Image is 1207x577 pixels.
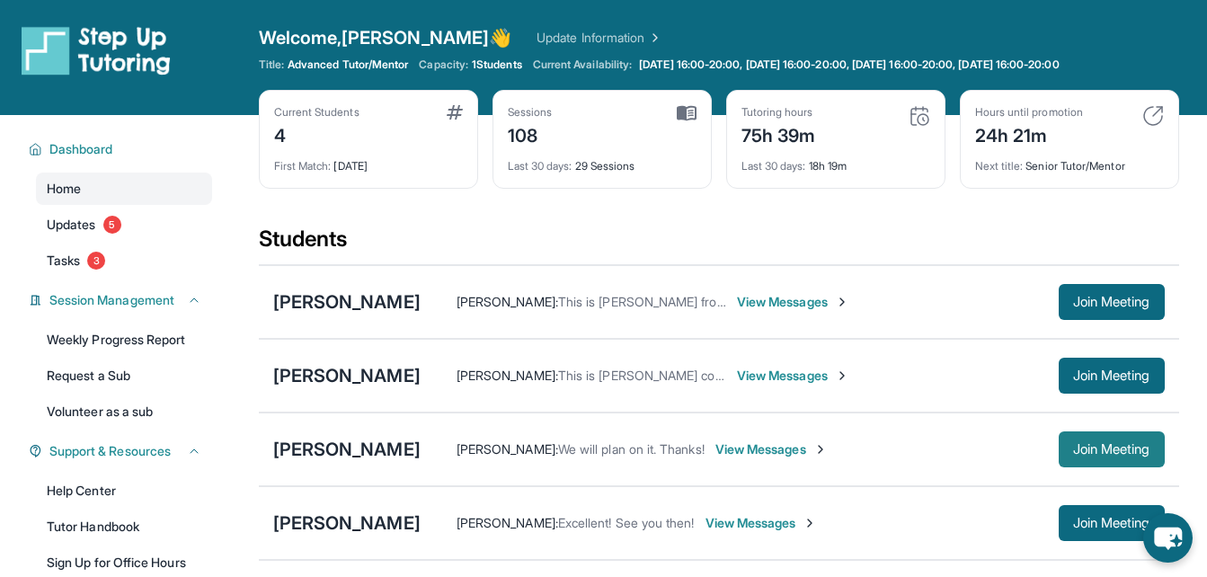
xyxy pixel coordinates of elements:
span: Session Management [49,291,174,309]
img: logo [22,25,171,75]
a: Tutor Handbook [36,510,212,543]
img: Chevron-Right [835,368,849,383]
a: [DATE] 16:00-20:00, [DATE] 16:00-20:00, [DATE] 16:00-20:00, [DATE] 16:00-20:00 [635,58,1062,72]
span: Support & Resources [49,442,171,460]
div: [PERSON_NAME] [273,363,421,388]
button: Join Meeting [1059,505,1165,541]
span: Dashboard [49,140,113,158]
img: card [909,105,930,127]
span: We will plan on it. Thanks! [558,441,705,457]
span: Tasks [47,252,80,270]
div: 24h 21m [975,120,1083,148]
span: First Match : [274,159,332,173]
div: Hours until promotion [975,105,1083,120]
span: View Messages [706,514,818,532]
button: chat-button [1143,513,1193,563]
span: Join Meeting [1073,370,1150,381]
button: Join Meeting [1059,358,1165,394]
a: Request a Sub [36,360,212,392]
button: Session Management [42,291,201,309]
span: Last 30 days : [508,159,572,173]
span: 1 Students [472,58,522,72]
div: [PERSON_NAME] [273,289,421,315]
span: Title: [259,58,284,72]
span: View Messages [715,440,828,458]
a: Help Center [36,475,212,507]
div: 108 [508,120,553,148]
span: Join Meeting [1073,518,1150,528]
div: Sessions [508,105,553,120]
span: Last 30 days : [741,159,806,173]
img: card [447,105,463,120]
div: Students [259,225,1179,264]
a: Tasks3 [36,244,212,277]
div: Tutoring hours [741,105,816,120]
button: Dashboard [42,140,201,158]
span: Current Availability: [533,58,632,72]
span: [PERSON_NAME] : [457,441,558,457]
a: Update Information [537,29,662,47]
a: Volunteer as a sub [36,395,212,428]
a: Home [36,173,212,205]
div: [PERSON_NAME] [273,510,421,536]
span: Join Meeting [1073,444,1150,455]
span: Capacity: [419,58,468,72]
div: [DATE] [274,148,463,173]
span: 3 [87,252,105,270]
span: This is [PERSON_NAME] confirming [PERSON_NAME]'s tutoring, scheduled for 7:00 pm tonight, [DATE].... [558,368,1195,383]
span: [PERSON_NAME] : [457,294,558,309]
img: card [677,105,697,121]
div: 18h 19m [741,148,930,173]
span: Excellent! See you then! [558,515,695,530]
a: Weekly Progress Report [36,324,212,356]
a: Updates5 [36,209,212,241]
span: Advanced Tutor/Mentor [288,58,408,72]
img: Chevron Right [644,29,662,47]
div: Senior Tutor/Mentor [975,148,1164,173]
span: Welcome, [PERSON_NAME] 👋 [259,25,512,50]
div: Current Students [274,105,359,120]
span: [PERSON_NAME] : [457,515,558,530]
div: 75h 39m [741,120,816,148]
span: [PERSON_NAME] : [457,368,558,383]
span: [DATE] 16:00-20:00, [DATE] 16:00-20:00, [DATE] 16:00-20:00, [DATE] 16:00-20:00 [639,58,1059,72]
img: Chevron-Right [813,442,828,457]
span: 5 [103,216,121,234]
img: Chevron-Right [835,295,849,309]
div: 4 [274,120,359,148]
span: Home [47,180,81,198]
div: 29 Sessions [508,148,697,173]
span: View Messages [737,293,849,311]
span: Next title : [975,159,1024,173]
button: Support & Resources [42,442,201,460]
img: Chevron-Right [803,516,817,530]
span: Updates [47,216,96,234]
button: Join Meeting [1059,431,1165,467]
span: View Messages [737,367,849,385]
img: card [1142,105,1164,127]
div: [PERSON_NAME] [273,437,421,462]
span: Join Meeting [1073,297,1150,307]
button: Join Meeting [1059,284,1165,320]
